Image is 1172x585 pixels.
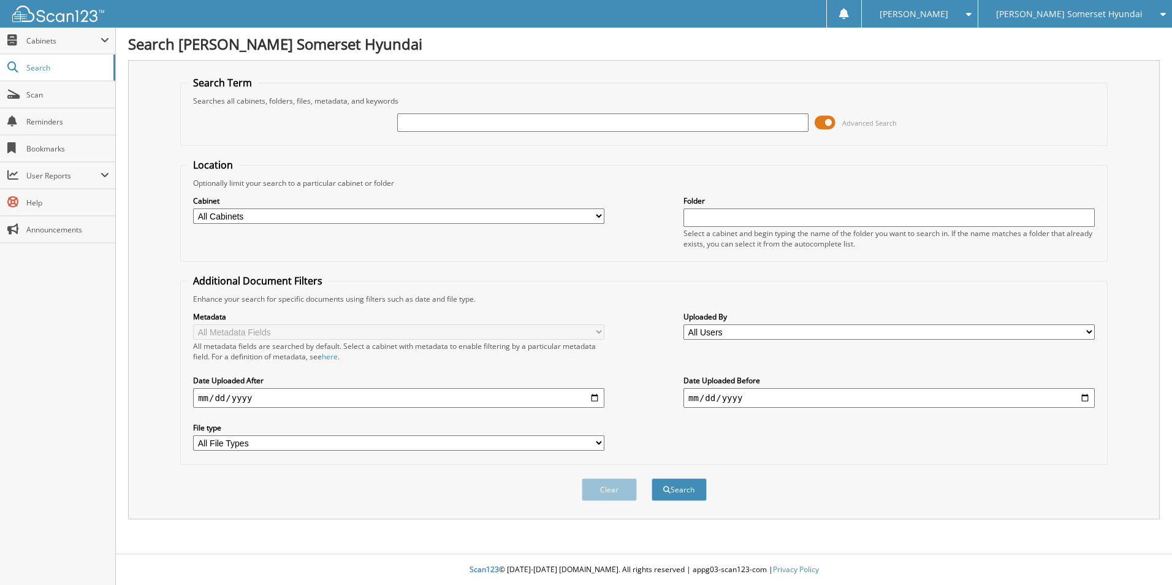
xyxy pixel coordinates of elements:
[683,196,1095,206] label: Folder
[26,143,109,154] span: Bookmarks
[996,10,1143,18] span: [PERSON_NAME] Somerset Hyundai
[683,312,1095,322] label: Uploaded By
[26,170,101,181] span: User Reports
[116,555,1172,585] div: © [DATE]-[DATE] [DOMAIN_NAME]. All rights reserved | appg03-scan123-com |
[683,228,1095,249] div: Select a cabinet and begin typing the name of the folder you want to search in. If the name match...
[12,6,104,22] img: scan123-logo-white.svg
[683,388,1095,408] input: end
[193,196,604,206] label: Cabinet
[193,422,604,433] label: File type
[187,158,239,172] legend: Location
[322,351,338,362] a: here
[193,388,604,408] input: start
[26,117,109,127] span: Reminders
[26,224,109,235] span: Announcements
[773,564,819,575] a: Privacy Policy
[683,375,1095,386] label: Date Uploaded Before
[652,478,707,501] button: Search
[187,76,258,90] legend: Search Term
[187,96,1101,106] div: Searches all cabinets, folders, files, metadata, and keywords
[187,294,1101,304] div: Enhance your search for specific documents using filters such as date and file type.
[26,90,109,100] span: Scan
[193,341,604,362] div: All metadata fields are searched by default. Select a cabinet with metadata to enable filtering b...
[128,34,1160,54] h1: Search [PERSON_NAME] Somerset Hyundai
[26,36,101,46] span: Cabinets
[842,118,897,128] span: Advanced Search
[193,312,604,322] label: Metadata
[582,478,637,501] button: Clear
[880,10,948,18] span: [PERSON_NAME]
[26,63,107,73] span: Search
[470,564,499,575] span: Scan123
[193,375,604,386] label: Date Uploaded After
[187,178,1101,188] div: Optionally limit your search to a particular cabinet or folder
[187,274,329,288] legend: Additional Document Filters
[26,197,109,208] span: Help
